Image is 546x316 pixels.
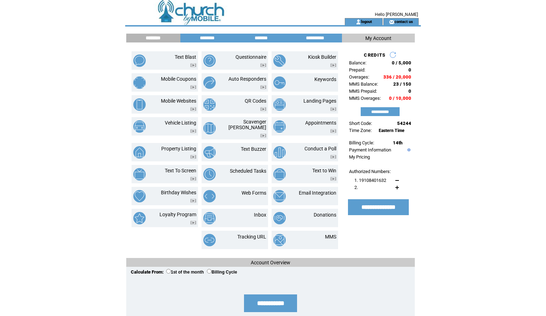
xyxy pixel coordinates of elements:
[330,155,336,159] img: video.png
[245,98,266,104] a: QR Codes
[406,148,411,151] img: help.gif
[408,67,411,73] span: 0
[161,146,196,151] a: Property Listing
[349,88,377,94] span: MMS Prepaid:
[379,128,405,133] span: Eastern Time
[190,221,196,225] img: video.png
[166,270,204,275] label: 1st of the month
[260,107,266,111] img: video.png
[349,128,372,133] span: Time Zone:
[349,147,391,153] a: Payment Information
[273,120,286,133] img: appointments.png
[260,85,266,89] img: video.png
[312,168,336,173] a: Text to Win
[133,212,146,224] img: loyalty-program.png
[254,212,266,218] a: Inbox
[131,269,164,275] span: Calculate From:
[354,178,386,183] span: 1. 19108401632
[273,212,286,224] img: donations.png
[349,74,369,80] span: Overages:
[133,54,146,67] img: text-blast.png
[330,107,336,111] img: video.png
[365,35,391,41] span: My Account
[393,81,411,87] span: 23 / 150
[165,168,196,173] a: Text To Screen
[203,234,216,246] img: tracking-url.png
[389,19,394,25] img: contact_us_icon.gif
[190,107,196,111] img: video.png
[349,96,381,101] span: MMS Overages:
[304,146,336,151] a: Conduct a Poll
[308,54,336,60] a: Kiosk Builder
[349,121,372,126] span: Short Code:
[273,54,286,67] img: kiosk-builder.png
[354,185,358,190] span: 2.
[361,19,372,24] a: logout
[190,199,196,203] img: video.png
[161,76,196,82] a: Mobile Coupons
[175,54,196,60] a: Text Blast
[330,63,336,67] img: video.png
[133,146,146,159] img: property-listing.png
[133,168,146,180] img: text-to-screen.png
[397,121,411,126] span: 54244
[349,60,366,65] span: Balance:
[273,168,286,180] img: text-to-win.png
[203,54,216,67] img: questionnaire.png
[190,63,196,67] img: video.png
[207,270,237,275] label: Billing Cycle
[299,190,336,196] a: Email Integration
[230,168,266,174] a: Scheduled Tasks
[161,190,196,195] a: Birthday Wishes
[236,54,266,60] a: Questionnaire
[356,19,361,25] img: account_icon.gif
[349,169,391,174] span: Authorized Numbers:
[165,120,196,126] a: Vehicle Listing
[203,98,216,111] img: qr-codes.png
[305,120,336,126] a: Appointments
[242,190,266,196] a: Web Forms
[203,122,216,134] img: scavenger-hunt.png
[228,76,266,82] a: Auto Responders
[203,190,216,202] img: web-forms.png
[190,129,196,133] img: video.png
[251,260,290,265] span: Account Overview
[314,212,336,218] a: Donations
[325,234,336,240] a: MMS
[273,234,286,246] img: mms.png
[349,81,378,87] span: MMS Balance:
[389,96,411,101] span: 0 / 10,000
[159,212,196,217] a: Loyalty Program
[394,19,413,24] a: contact us
[392,60,411,65] span: 0 / 5,000
[161,98,196,104] a: Mobile Websites
[349,154,370,160] a: My Pricing
[260,63,266,67] img: video.png
[375,12,418,17] span: Hello [PERSON_NAME]
[241,146,266,152] a: Text Buzzer
[203,212,216,224] img: inbox.png
[190,177,196,181] img: video.png
[133,98,146,111] img: mobile-websites.png
[273,98,286,111] img: landing-pages.png
[383,74,411,80] span: 336 / 20,000
[330,177,336,181] img: video.png
[207,269,211,274] input: Billing Cycle
[133,76,146,89] img: mobile-coupons.png
[349,67,365,73] span: Prepaid:
[237,234,266,240] a: Tracking URL
[349,140,374,145] span: Billing Cycle:
[330,129,336,133] img: video.png
[166,269,171,274] input: 1st of the month
[203,146,216,159] img: text-buzzer.png
[364,52,385,58] span: CREDITS
[203,168,216,180] img: scheduled-tasks.png
[393,140,402,145] span: 14th
[303,98,336,104] a: Landing Pages
[260,134,266,138] img: video.png
[408,88,411,94] span: 0
[190,155,196,159] img: video.png
[273,190,286,202] img: email-integration.png
[314,76,336,82] a: Keywords
[203,76,216,89] img: auto-responders.png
